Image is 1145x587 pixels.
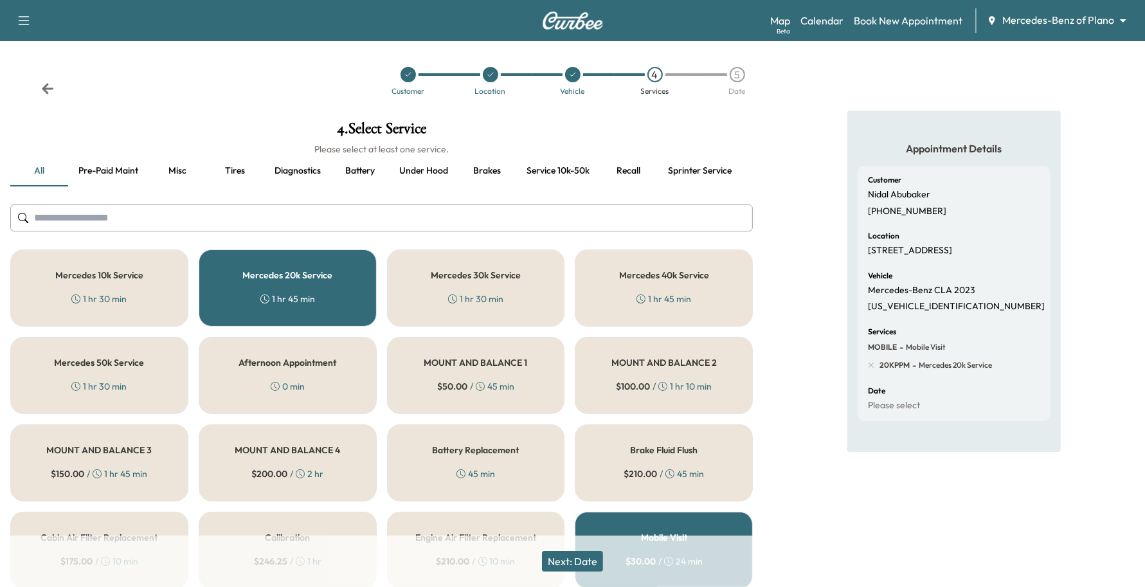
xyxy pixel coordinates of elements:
img: Curbee Logo [542,12,604,30]
span: 20KPPM [879,360,910,370]
span: - [897,341,903,354]
div: Date [729,87,746,95]
div: 45 min [456,467,495,480]
h5: Mercedes 30k Service [431,271,521,280]
p: [US_VEHICLE_IDENTIFICATION_NUMBER] [868,301,1045,312]
div: basic tabs example [10,156,753,186]
span: $ 200.00 [251,467,287,480]
div: / 45 min [437,380,514,393]
div: Services [641,87,669,95]
button: Misc [149,156,206,186]
div: 4 [647,67,663,82]
h5: Brake Fluid Flush [630,446,698,455]
h5: Battery Replacement [433,446,519,455]
h6: Location [868,232,899,240]
p: [PHONE_NUMBER] [868,206,946,217]
p: [STREET_ADDRESS] [868,245,952,257]
h6: Customer [868,176,901,184]
h5: Mercedes 10k Service [55,271,143,280]
div: / 1 hr 45 min [51,467,147,480]
span: $ 150.00 [51,467,84,480]
h5: MOUNT AND BALANCE 1 [424,358,528,367]
a: Calendar [800,13,843,28]
h5: Engine Air Filter Replacement [415,533,536,542]
h6: Services [868,328,896,336]
h5: Afternoon Appointment [239,358,336,367]
p: Mercedes-Benz CLA 2023 [868,285,975,296]
div: 1 hr 45 min [260,293,315,305]
button: Under hood [389,156,458,186]
div: / 1 hr 10 min [616,380,712,393]
h5: Mercedes 40k Service [619,271,709,280]
div: 1 hr 30 min [71,293,127,305]
span: $ 100.00 [616,380,650,393]
span: $ 50.00 [437,380,467,393]
a: MapBeta [770,13,790,28]
button: Service 10k-50k [516,156,600,186]
h6: Vehicle [868,272,892,280]
button: Brakes [458,156,516,186]
p: Nidal Abubaker [868,189,930,201]
div: 1 hr 30 min [71,380,127,393]
div: 5 [730,67,745,82]
div: Location [475,87,506,95]
button: Tires [206,156,264,186]
button: Recall [600,156,658,186]
div: Back [41,82,54,95]
button: Sprinter service [658,156,742,186]
div: 1 hr 30 min [448,293,503,305]
h5: Mercedes 20k Service [242,271,332,280]
div: 1 hr 45 min [636,293,691,305]
h5: MOUNT AND BALANCE 4 [235,446,340,455]
h5: Cabin Air Filter Replacement [41,533,158,542]
h5: MOUNT AND BALANCE 3 [46,446,152,455]
h5: Calibration [265,533,310,542]
a: Book New Appointment [854,13,962,28]
span: Mobile Visit [903,342,946,352]
span: $ 210.00 [624,467,657,480]
p: Please select [868,400,920,411]
button: all [10,156,68,186]
h1: 4 . Select Service [10,121,753,143]
h5: Mercedes 50k Service [54,358,144,367]
h5: Mobile Visit [641,533,687,542]
div: Vehicle [561,87,585,95]
span: Mercedes 20k Service [916,360,992,370]
span: - [910,359,916,372]
button: Battery [331,156,389,186]
div: / 2 hr [251,467,323,480]
div: 0 min [271,380,305,393]
h5: MOUNT AND BALANCE 2 [611,358,717,367]
span: Mercedes-Benz of Plano [1002,13,1114,28]
div: Customer [392,87,424,95]
div: Beta [777,26,790,36]
h6: Please select at least one service. [10,143,753,156]
span: MOBILE [868,342,897,352]
button: Pre-paid maint [68,156,149,186]
button: Diagnostics [264,156,331,186]
h6: Date [868,387,885,395]
h5: Appointment Details [858,141,1050,156]
div: / 45 min [624,467,704,480]
button: Next: Date [542,551,603,572]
